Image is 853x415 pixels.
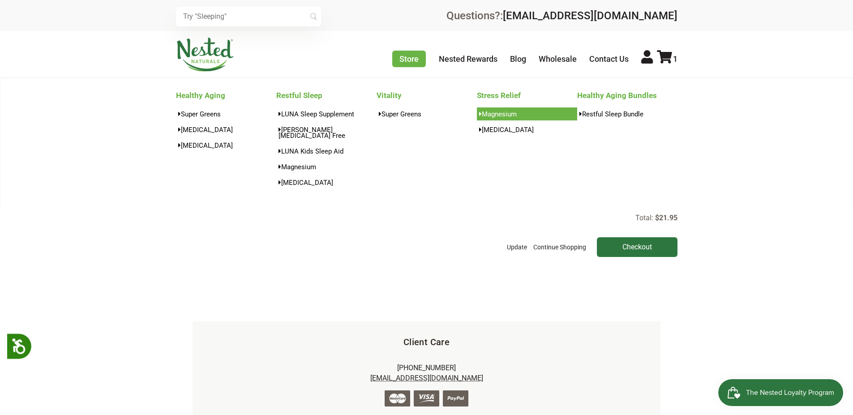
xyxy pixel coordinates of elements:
iframe: Button to open loyalty program pop-up [718,379,844,406]
button: Update [505,237,529,257]
a: Super Greens [377,107,477,120]
a: Healthy Aging [176,88,276,103]
a: [EMAIL_ADDRESS][DOMAIN_NAME] [370,374,483,382]
a: Restful Sleep [276,88,377,103]
a: LUNA Sleep Supplement [276,107,377,120]
input: Try "Sleeping" [176,7,321,26]
a: Store [392,51,426,67]
a: Nested Rewards [439,54,497,64]
a: Vitality [377,88,477,103]
a: [EMAIL_ADDRESS][DOMAIN_NAME] [503,9,677,22]
a: LUNA Kids Sleep Aid [276,145,377,158]
h5: Client Care [207,336,646,348]
a: [PHONE_NUMBER] [397,364,456,372]
a: [MEDICAL_DATA] [477,123,577,136]
input: Checkout [597,237,677,257]
a: Healthy Aging Bundles [577,88,677,103]
a: Magnesium [477,107,577,120]
a: 1 [657,54,677,64]
div: Total: [176,213,677,257]
p: $21.95 [655,214,677,222]
a: Blog [510,54,526,64]
a: [MEDICAL_DATA] [176,139,276,152]
a: Stress Relief [477,88,577,103]
a: [MEDICAL_DATA] [276,176,377,189]
a: Restful Sleep Bundle [577,107,677,120]
a: Magnesium [276,160,377,173]
a: Super Greens [176,107,276,120]
div: Questions?: [446,10,677,21]
a: Contact Us [589,54,629,64]
a: Wholesale [539,54,577,64]
a: [MEDICAL_DATA] [176,123,276,136]
img: Nested Naturals [176,38,234,72]
a: Continue Shopping [531,237,588,257]
span: 1 [673,54,677,64]
a: [PERSON_NAME][MEDICAL_DATA] Free [276,123,377,142]
img: credit-cards.png [385,390,468,406]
